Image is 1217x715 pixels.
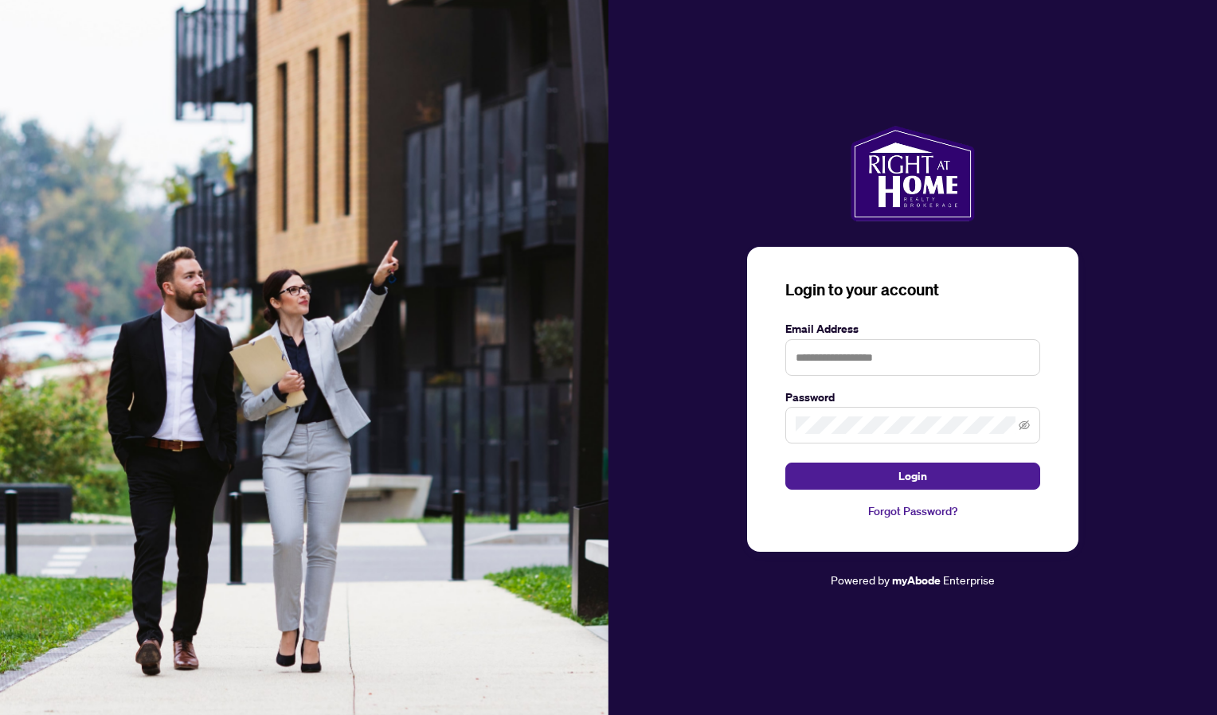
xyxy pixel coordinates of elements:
label: Password [785,389,1040,406]
a: myAbode [892,572,941,589]
span: Powered by [831,572,890,587]
label: Email Address [785,320,1040,338]
img: ma-logo [851,126,974,221]
a: Forgot Password? [785,502,1040,520]
span: eye-invisible [1019,420,1030,431]
span: Login [898,463,927,489]
span: Enterprise [943,572,995,587]
h3: Login to your account [785,279,1040,301]
button: Login [785,463,1040,490]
